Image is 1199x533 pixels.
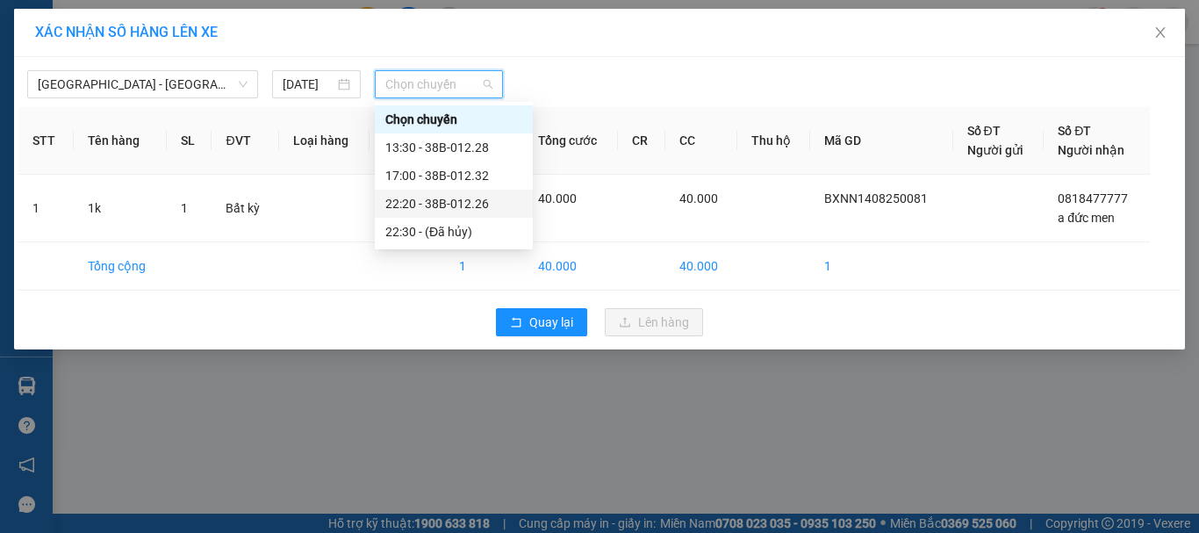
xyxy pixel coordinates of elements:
[370,107,445,175] th: Ghi chú
[810,242,952,291] td: 1
[212,175,279,242] td: Bất kỳ
[35,24,218,40] span: XÁC NHẬN SỐ HÀNG LÊN XE
[212,107,279,175] th: ĐVT
[967,143,1023,157] span: Người gửi
[524,242,618,291] td: 40.000
[967,124,1001,138] span: Số ĐT
[445,242,524,291] td: 1
[1153,25,1167,40] span: close
[1058,143,1124,157] span: Người nhận
[74,107,167,175] th: Tên hàng
[375,105,533,133] div: Chọn chuyến
[22,22,110,110] img: logo.jpg
[385,71,493,97] span: Chọn chuyến
[810,107,952,175] th: Mã GD
[181,201,188,215] span: 1
[824,191,928,205] span: BXNN1408250081
[18,175,74,242] td: 1
[496,308,587,336] button: rollbackQuay lại
[164,65,734,87] li: Hotline: 0981127575, 0981347575, 19009067
[529,313,573,332] span: Quay lại
[1058,211,1115,225] span: a đức men
[1136,9,1185,58] button: Close
[74,175,167,242] td: 1k
[618,107,665,175] th: CR
[385,138,522,157] div: 13:30 - 38B-012.28
[279,107,370,175] th: Loại hàng
[1058,124,1091,138] span: Số ĐT
[538,191,577,205] span: 40.000
[510,316,522,330] span: rollback
[167,107,212,175] th: SL
[524,107,618,175] th: Tổng cước
[385,110,522,129] div: Chọn chuyến
[665,242,737,291] td: 40.000
[164,43,734,65] li: Số [GEOGRAPHIC_DATA][PERSON_NAME], P. [GEOGRAPHIC_DATA]
[74,242,167,291] td: Tổng cộng
[38,71,248,97] span: Hà Nội - Hà Tĩnh
[385,222,522,241] div: 22:30 - (Đã hủy)
[283,75,334,94] input: 14/08/2025
[385,194,522,213] div: 22:20 - 38B-012.26
[22,127,297,156] b: GỬI : Bến Xe Nước Ngầm
[385,166,522,185] div: 17:00 - 38B-012.32
[679,191,718,205] span: 40.000
[737,107,810,175] th: Thu hộ
[1058,191,1128,205] span: 0818477777
[665,107,737,175] th: CC
[18,107,74,175] th: STT
[605,308,703,336] button: uploadLên hàng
